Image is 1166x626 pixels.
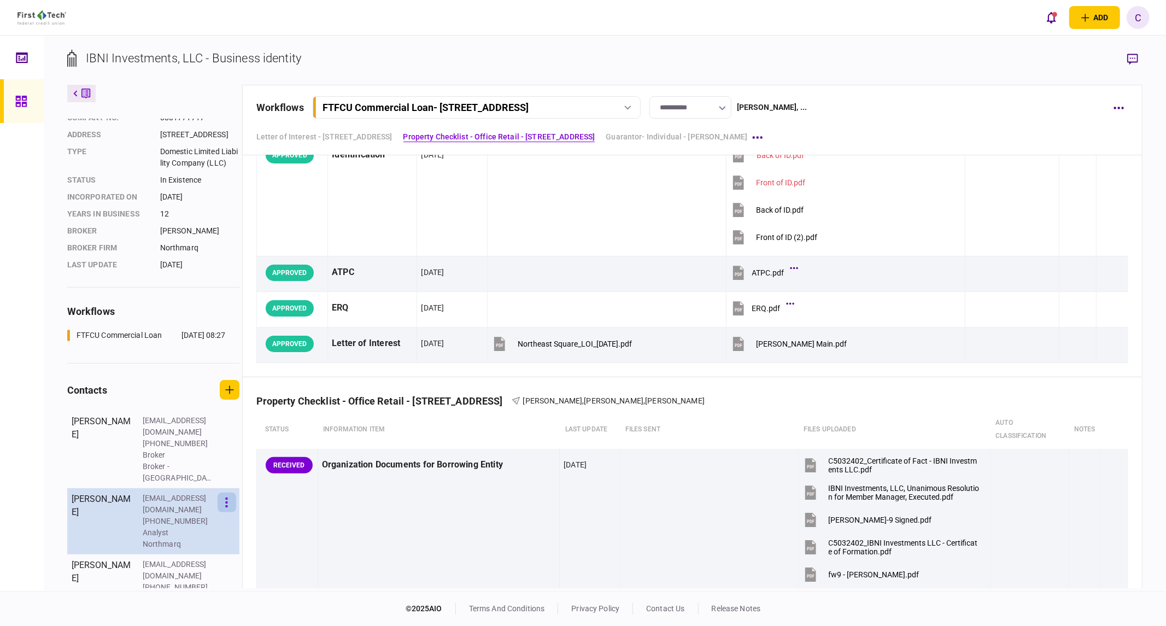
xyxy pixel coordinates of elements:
[266,265,314,281] div: APPROVED
[256,100,304,115] div: workflows
[469,604,545,613] a: terms and conditions
[266,147,314,163] div: APPROVED
[645,396,705,405] span: [PERSON_NAME]
[737,102,807,113] div: [PERSON_NAME] , ...
[256,131,392,143] a: Letter of Interest - [STREET_ADDRESS]
[160,191,239,203] div: [DATE]
[67,242,149,254] div: broker firm
[67,304,239,319] div: workflows
[829,539,981,556] div: C5032402_IBNI Investments LLC - Certificate of Formation.pdf
[143,493,214,516] div: [EMAIL_ADDRESS][DOMAIN_NAME]
[313,96,641,119] button: FTFCU Commercial Loan- [STREET_ADDRESS]
[143,527,214,539] div: Analyst
[266,457,313,473] div: RECEIVED
[560,411,620,449] th: last update
[160,225,239,237] div: [PERSON_NAME]
[730,197,804,222] button: Back of ID.pdf
[67,330,226,341] a: FTFCU Commercial Loan[DATE] 08:27
[322,453,556,477] div: Organization Documents for Borrowing Entity
[752,268,784,277] div: ATPC.pdf
[491,331,632,356] button: Northeast Square_LOI_07.31.25.pdf
[67,146,149,169] div: Type
[143,438,214,449] div: [PHONE_NUMBER]
[712,604,761,613] a: release notes
[523,396,583,405] span: [PERSON_NAME]
[256,395,512,407] div: Property Checklist - Office Retail - [STREET_ADDRESS]
[143,449,214,461] div: Broker
[829,570,919,579] div: fw9 - ibni.pdf
[160,146,239,169] div: Domestic Limited Liability Company (LLC)
[72,493,132,550] div: [PERSON_NAME]
[990,411,1069,449] th: auto classification
[620,411,798,449] th: files sent
[757,178,806,187] div: Front of ID.pdf
[730,331,847,356] button: IBNI West Main.pdf
[67,383,107,397] div: contacts
[730,296,792,320] button: ERQ.pdf
[406,603,456,615] div: © 2025 AIO
[143,539,214,550] div: Northmarq
[332,260,413,285] div: ATPC
[829,457,981,474] div: C5032402_Certificate of Fact - IBNI Investments LLC.pdf
[421,267,444,278] div: [DATE]
[421,338,444,349] div: [DATE]
[266,336,314,352] div: APPROVED
[332,296,413,320] div: ERQ
[584,396,643,405] span: [PERSON_NAME]
[1069,411,1101,449] th: notes
[757,340,847,348] div: IBNI West Main.pdf
[67,191,149,203] div: incorporated on
[421,149,444,160] div: [DATE]
[67,129,149,141] div: address
[143,461,214,484] div: Broker - [GEOGRAPHIC_DATA]
[757,233,818,242] div: Front of ID (2).pdf
[17,10,66,25] img: client company logo
[802,480,981,505] button: IBNI Investments, LLC, Unanimous Resolution for Member Manager, Executed.pdf
[730,260,795,285] button: ATPC.pdf
[802,562,919,587] button: fw9 - ibni.pdf
[421,302,444,313] div: [DATE]
[332,143,413,167] div: Identification
[332,331,413,356] div: Letter of Interest
[143,516,214,527] div: [PHONE_NUMBER]
[757,151,804,160] div: Back of ID.pdf
[143,559,214,582] div: [EMAIL_ADDRESS][DOMAIN_NAME]
[160,174,239,186] div: In Existence
[606,131,747,143] a: Guarantor- Individual - [PERSON_NAME]
[67,225,149,237] div: Broker
[160,242,239,254] div: Northmarq
[1069,6,1120,29] button: open adding identity options
[160,208,239,220] div: 12
[730,170,806,195] button: Front of ID.pdf
[181,330,226,341] div: [DATE] 08:27
[86,49,301,67] div: IBNI Investments, LLC - Business identity
[77,330,162,341] div: FTFCU Commercial Loan
[256,411,318,449] th: status
[403,131,595,143] a: Property Checklist - Office Retail - [STREET_ADDRESS]
[266,300,314,317] div: APPROVED
[67,174,149,186] div: status
[752,304,781,313] div: ERQ.pdf
[564,459,587,470] div: [DATE]
[160,259,239,271] div: [DATE]
[323,102,529,113] div: FTFCU Commercial Loan - [STREET_ADDRESS]
[67,208,149,220] div: years in business
[730,225,818,249] button: Front of ID (2).pdf
[143,582,214,593] div: [PHONE_NUMBER]
[798,411,990,449] th: Files uploaded
[802,507,932,532] button: IBNI W-9 Signed.pdf
[571,604,619,613] a: privacy policy
[1127,6,1150,29] button: C
[143,415,214,438] div: [EMAIL_ADDRESS][DOMAIN_NAME]
[646,604,684,613] a: contact us
[72,415,132,484] div: [PERSON_NAME]
[72,559,132,605] div: [PERSON_NAME]
[802,535,981,559] button: C5032402_IBNI Investments LLC - Certificate of Formation.pdf
[802,453,981,477] button: C5032402_Certificate of Fact - IBNI Investments LLC.pdf
[643,396,645,405] span: ,
[757,206,804,214] div: Back of ID.pdf
[1040,6,1063,29] button: open notifications list
[518,340,632,348] div: Northeast Square_LOI_07.31.25.pdf
[730,143,804,167] button: Back of ID.pdf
